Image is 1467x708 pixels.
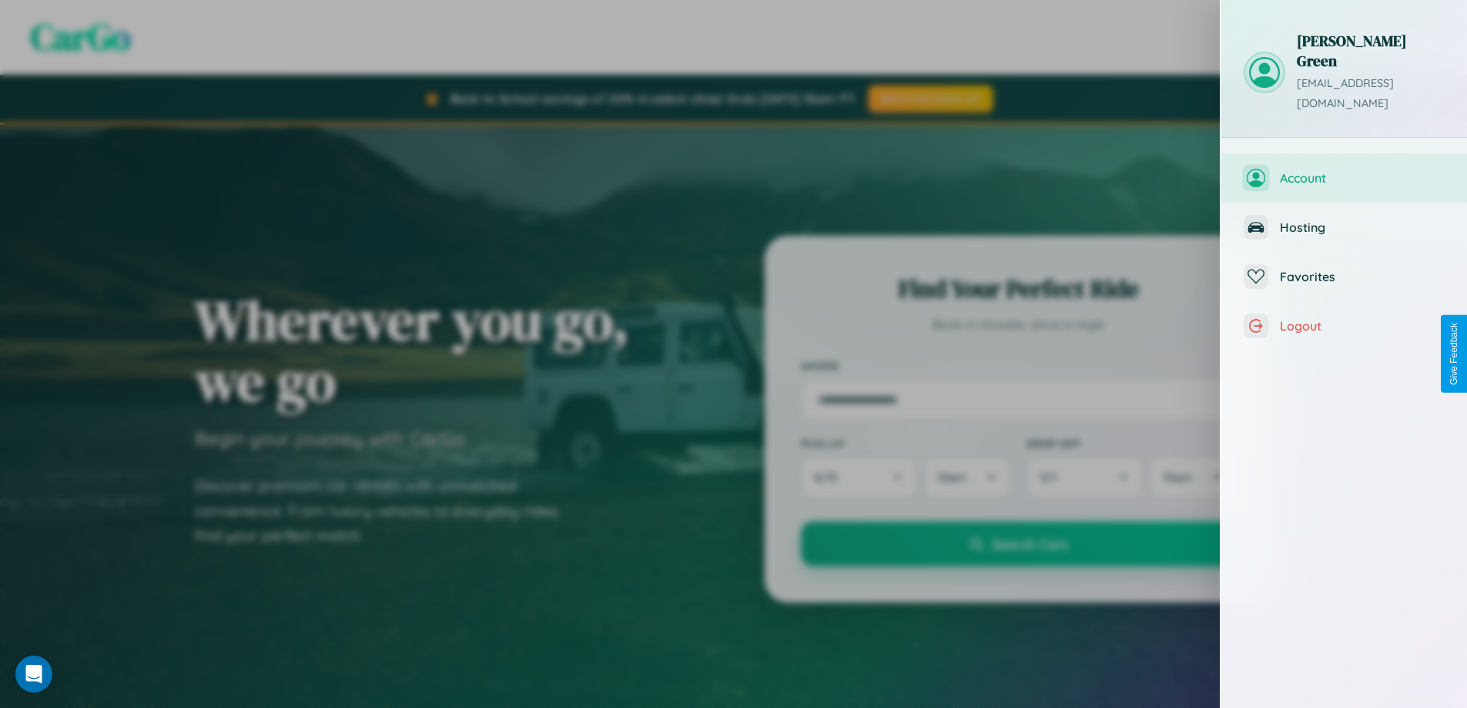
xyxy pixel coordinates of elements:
button: Account [1221,153,1467,203]
p: [EMAIL_ADDRESS][DOMAIN_NAME] [1297,74,1444,114]
button: Hosting [1221,203,1467,252]
button: Favorites [1221,252,1467,301]
span: Account [1280,170,1444,186]
h3: [PERSON_NAME] Green [1297,31,1444,71]
span: Hosting [1280,220,1444,235]
div: Open Intercom Messenger [15,656,52,693]
span: Favorites [1280,269,1444,284]
span: Logout [1280,318,1444,334]
div: Give Feedback [1449,323,1459,385]
button: Logout [1221,301,1467,351]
